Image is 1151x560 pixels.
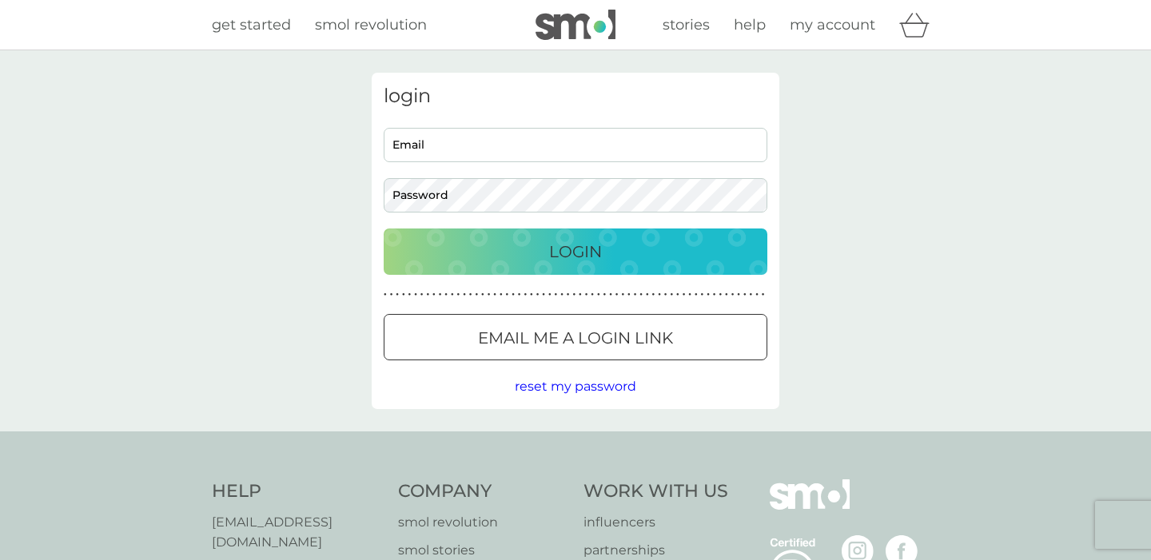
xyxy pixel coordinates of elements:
img: smol [536,10,615,40]
p: ● [536,291,540,299]
p: ● [695,291,698,299]
p: ● [615,291,619,299]
p: ● [688,291,691,299]
p: ● [512,291,515,299]
p: ● [725,291,728,299]
a: [EMAIL_ADDRESS][DOMAIN_NAME] [212,512,382,553]
p: ● [426,291,429,299]
h3: login [384,85,767,108]
p: ● [390,291,393,299]
p: ● [683,291,686,299]
p: ● [481,291,484,299]
p: ● [444,291,448,299]
div: basket [899,9,939,41]
button: reset my password [515,376,636,397]
p: ● [755,291,759,299]
p: ● [396,291,399,299]
p: ● [469,291,472,299]
p: ● [402,291,405,299]
p: ● [572,291,575,299]
p: ● [500,291,503,299]
p: ● [713,291,716,299]
p: ● [639,291,643,299]
h4: Help [212,479,382,504]
p: ● [634,291,637,299]
p: ● [737,291,740,299]
a: influencers [583,512,728,533]
p: ● [701,291,704,299]
p: ● [506,291,509,299]
p: ● [627,291,631,299]
p: ● [585,291,588,299]
p: ● [420,291,424,299]
p: ● [567,291,570,299]
p: ● [560,291,564,299]
a: smol revolution [398,512,568,533]
p: ● [676,291,679,299]
span: smol revolution [315,16,427,34]
span: reset my password [515,379,636,394]
p: ● [621,291,624,299]
p: ● [670,291,673,299]
p: ● [579,291,582,299]
p: ● [493,291,496,299]
p: ● [591,291,594,299]
p: ● [652,291,655,299]
p: ● [658,291,661,299]
p: ● [646,291,649,299]
p: ● [451,291,454,299]
p: ● [439,291,442,299]
a: help [734,14,766,37]
a: stories [663,14,710,37]
p: ● [743,291,747,299]
button: Email me a login link [384,314,767,360]
a: my account [790,14,875,37]
p: ● [530,291,533,299]
p: ● [664,291,667,299]
p: ● [603,291,607,299]
span: my account [790,16,875,34]
p: ● [408,291,412,299]
p: ● [518,291,521,299]
p: ● [524,291,527,299]
p: ● [731,291,735,299]
p: Email me a login link [478,325,673,351]
p: ● [463,291,466,299]
p: ● [762,291,765,299]
span: stories [663,16,710,34]
p: ● [488,291,491,299]
img: smol [770,479,850,534]
p: Login [549,239,602,264]
h4: Company [398,479,568,504]
p: ● [719,291,722,299]
p: ● [457,291,460,299]
p: ● [475,291,478,299]
p: ● [609,291,612,299]
span: get started [212,16,291,34]
h4: Work With Us [583,479,728,504]
p: ● [548,291,552,299]
p: ● [707,291,710,299]
p: ● [597,291,600,299]
p: ● [555,291,558,299]
p: ● [384,291,387,299]
p: ● [542,291,545,299]
p: ● [432,291,436,299]
span: help [734,16,766,34]
p: ● [414,291,417,299]
p: ● [750,291,753,299]
button: Login [384,228,767,275]
a: smol revolution [315,14,427,37]
a: get started [212,14,291,37]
